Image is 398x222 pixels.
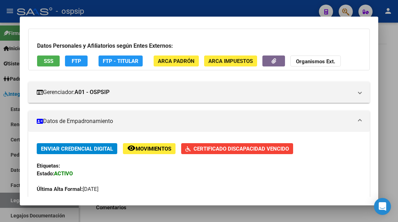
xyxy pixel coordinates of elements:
[28,111,369,132] mat-expansion-panel-header: Datos de Empadronamiento
[37,42,361,50] h3: Datos Personales y Afiliatorios según Entes Externos:
[123,143,176,154] button: Movimientos
[44,58,53,64] span: SSS
[181,143,293,154] button: Certificado Discapacidad Vencido
[54,170,73,177] strong: ACTIVO
[37,117,352,125] mat-panel-title: Datos de Empadronamiento
[75,88,109,97] strong: A01 - OSPSIP
[37,55,60,66] button: SSS
[99,55,143,66] button: FTP - Titular
[158,58,195,64] span: ARCA Padrón
[37,186,99,192] span: [DATE]
[37,170,54,177] strong: Estado:
[28,82,369,103] mat-expansion-panel-header: Gerenciador:A01 - OSPSIP
[72,58,81,64] span: FTP
[37,88,352,97] mat-panel-title: Gerenciador:
[41,146,113,152] span: Enviar Credencial Digital
[296,58,335,65] strong: Organismos Ext.
[374,198,391,215] div: Open Intercom Messenger
[290,55,341,66] button: Organismos Ext.
[154,55,199,66] button: ARCA Padrón
[127,144,136,152] mat-icon: remove_red_eye
[65,55,88,66] button: FTP
[136,146,171,152] span: Movimientos
[37,143,117,154] button: Enviar Credencial Digital
[103,58,138,64] span: FTP - Titular
[194,146,289,152] span: Certificado Discapacidad Vencido
[37,163,60,169] strong: Etiquetas:
[208,58,253,64] span: ARCA Impuestos
[37,186,83,192] strong: Última Alta Formal:
[204,55,257,66] button: ARCA Impuestos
